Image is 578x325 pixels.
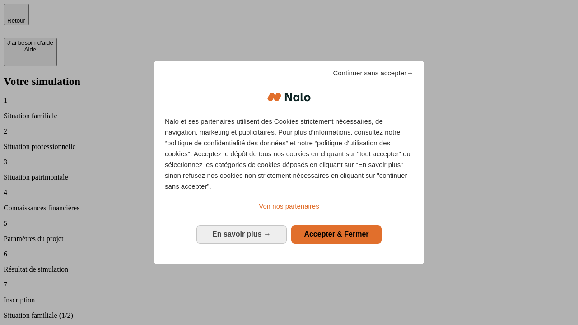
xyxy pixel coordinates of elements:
img: Logo [267,84,311,111]
button: Accepter & Fermer: Accepter notre traitement des données et fermer [291,225,382,243]
button: En savoir plus: Configurer vos consentements [196,225,287,243]
div: Bienvenue chez Nalo Gestion du consentement [154,61,424,264]
span: Voir nos partenaires [259,202,319,210]
p: Nalo et ses partenaires utilisent des Cookies strictement nécessaires, de navigation, marketing e... [165,116,413,192]
a: Voir nos partenaires [165,201,413,212]
span: Continuer sans accepter→ [333,68,413,79]
span: En savoir plus → [212,230,271,238]
span: Accepter & Fermer [304,230,368,238]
